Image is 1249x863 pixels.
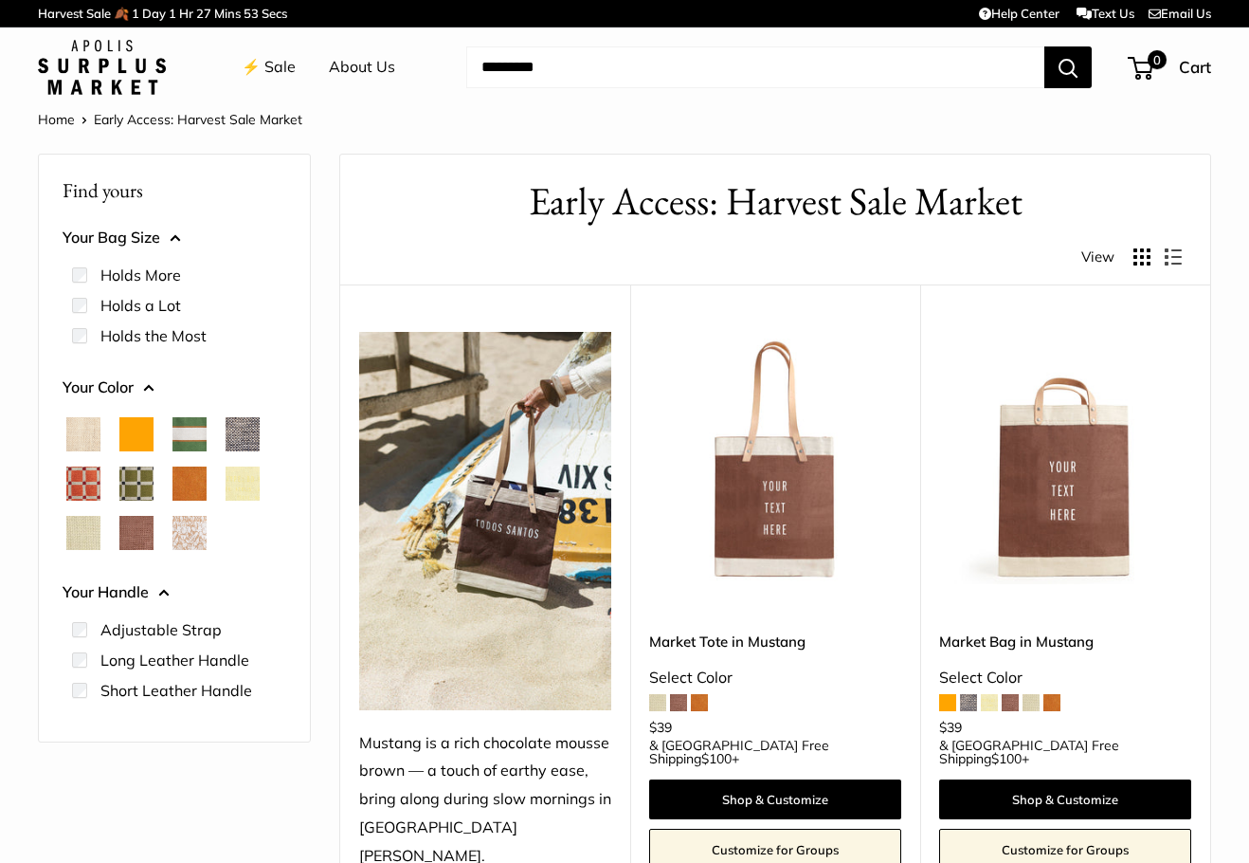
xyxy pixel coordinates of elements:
[649,664,901,692] div: Select Color
[214,6,241,21] span: Mins
[226,417,260,451] button: Chambray
[242,53,296,82] a: ⚡️ Sale
[939,332,1191,584] img: Market Bag in Mustang
[1133,248,1150,266] button: Display products as grid
[172,516,207,550] button: White Porcelain
[262,6,287,21] span: Secs
[142,6,166,21] span: Day
[939,631,1191,652] a: Market Bag in Mustang
[1179,57,1211,77] span: Cart
[100,649,249,671] label: Long Leather Handle
[66,417,100,451] button: Natural
[94,111,302,128] span: Early Access: Harvest Sale Market
[939,664,1191,692] div: Select Color
[939,719,962,736] span: $39
[1081,244,1114,270] span: View
[63,172,286,209] p: Find yours
[38,111,75,128] a: Home
[979,6,1059,21] a: Help Center
[63,224,286,252] button: Your Bag Size
[1130,52,1211,83] a: 0 Cart
[1149,6,1211,21] a: Email Us
[939,332,1191,584] a: Market Bag in MustangMarket Bag in Mustang
[649,719,672,736] span: $39
[119,516,154,550] button: Mustang
[66,467,100,501] button: Chenille Window Brick
[649,739,901,765] span: & [GEOGRAPHIC_DATA] Free Shipping +
[1044,46,1092,88] button: Search
[38,107,302,132] nav: Breadcrumb
[329,53,395,82] a: About Us
[1165,248,1182,266] button: Display products as list
[119,467,154,501] button: Chenille Window Sage
[226,467,260,501] button: Daisy
[100,294,181,317] label: Holds a Lot
[63,578,286,607] button: Your Handle
[100,264,181,286] label: Holds More
[179,6,193,21] span: Hr
[649,332,901,584] a: Market Tote in MustangMarket Tote in Mustang
[172,417,207,451] button: Court Green
[991,750,1022,767] span: $100
[244,6,259,21] span: 53
[172,467,207,501] button: Cognac
[119,417,154,451] button: Orange
[132,6,139,21] span: 1
[701,750,732,767] span: $100
[196,6,211,21] span: 27
[1077,6,1134,21] a: Text Us
[359,332,611,710] img: Mustang is a rich chocolate mousse brown — a touch of earthy ease, bring along during slow mornin...
[38,40,166,95] img: Apolis: Surplus Market
[63,374,286,402] button: Your Color
[66,516,100,550] button: Mint Sorbet
[100,324,207,347] label: Holds the Most
[1148,50,1167,69] span: 0
[649,631,901,652] a: Market Tote in Mustang
[649,332,901,584] img: Market Tote in Mustang
[100,679,252,702] label: Short Leather Handle
[649,780,901,819] a: Shop & Customize
[939,780,1191,819] a: Shop & Customize
[466,46,1044,88] input: Search...
[100,618,222,641] label: Adjustable Strap
[169,6,176,21] span: 1
[369,174,1182,230] h1: Early Access: Harvest Sale Market
[939,739,1191,765] span: & [GEOGRAPHIC_DATA] Free Shipping +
